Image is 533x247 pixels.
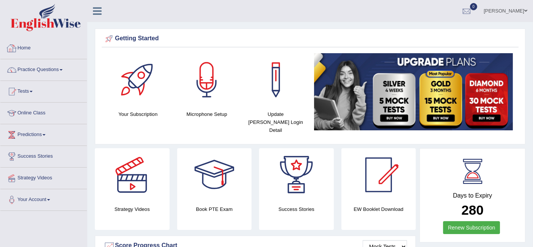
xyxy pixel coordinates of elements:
[177,205,252,213] h4: Book PTE Exam
[176,110,238,118] h4: Microphone Setup
[470,3,478,10] span: 0
[0,146,87,165] a: Success Stories
[0,168,87,187] a: Strategy Videos
[443,221,500,234] a: Renew Subscription
[95,205,170,213] h4: Strategy Videos
[245,110,307,134] h4: Update [PERSON_NAME] Login Detail
[0,81,87,100] a: Tests
[107,110,169,118] h4: Your Subscription
[0,124,87,143] a: Predictions
[0,59,87,78] a: Practice Questions
[0,103,87,122] a: Online Class
[314,53,513,130] img: small5.jpg
[104,33,517,44] div: Getting Started
[461,203,483,217] b: 280
[341,205,416,213] h4: EW Booklet Download
[428,192,517,199] h4: Days to Expiry
[0,38,87,57] a: Home
[259,205,334,213] h4: Success Stories
[0,189,87,208] a: Your Account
